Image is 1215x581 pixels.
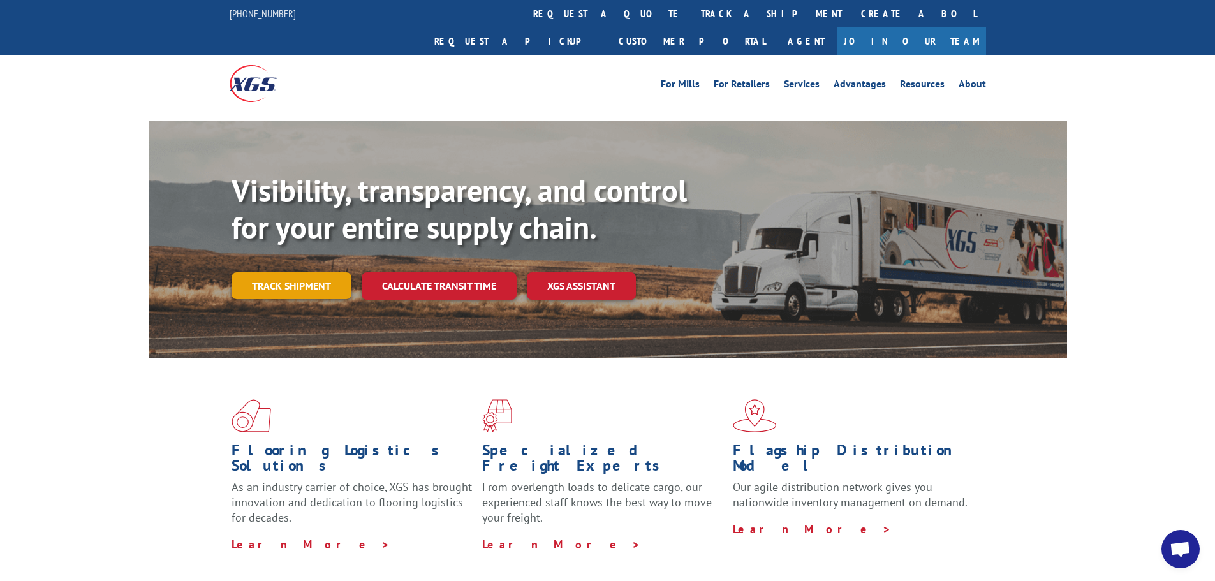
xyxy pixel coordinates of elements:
[482,399,512,432] img: xgs-icon-focused-on-flooring-red
[775,27,837,55] a: Agent
[1161,530,1200,568] div: Open chat
[900,79,945,93] a: Resources
[232,443,473,480] h1: Flooring Logistics Solutions
[837,27,986,55] a: Join Our Team
[482,537,641,552] a: Learn More >
[959,79,986,93] a: About
[230,7,296,20] a: [PHONE_NUMBER]
[232,399,271,432] img: xgs-icon-total-supply-chain-intelligence-red
[527,272,636,300] a: XGS ASSISTANT
[232,537,390,552] a: Learn More >
[609,27,775,55] a: Customer Portal
[232,170,687,247] b: Visibility, transparency, and control for your entire supply chain.
[232,480,472,525] span: As an industry carrier of choice, XGS has brought innovation and dedication to flooring logistics...
[733,399,777,432] img: xgs-icon-flagship-distribution-model-red
[784,79,820,93] a: Services
[834,79,886,93] a: Advantages
[661,79,700,93] a: For Mills
[733,443,974,480] h1: Flagship Distribution Model
[733,480,968,510] span: Our agile distribution network gives you nationwide inventory management on demand.
[232,272,351,299] a: Track shipment
[425,27,609,55] a: Request a pickup
[714,79,770,93] a: For Retailers
[482,443,723,480] h1: Specialized Freight Experts
[482,480,723,536] p: From overlength loads to delicate cargo, our experienced staff knows the best way to move your fr...
[733,522,892,536] a: Learn More >
[362,272,517,300] a: Calculate transit time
